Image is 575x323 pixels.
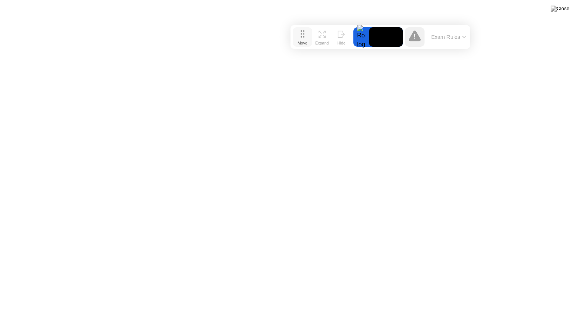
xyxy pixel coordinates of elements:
button: Expand [312,27,332,47]
div: Move [298,41,307,45]
button: Hide [332,27,351,47]
div: Hide [337,41,346,45]
button: Move [293,27,312,47]
button: Exam Rules [429,34,469,40]
div: Expand [315,41,329,45]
